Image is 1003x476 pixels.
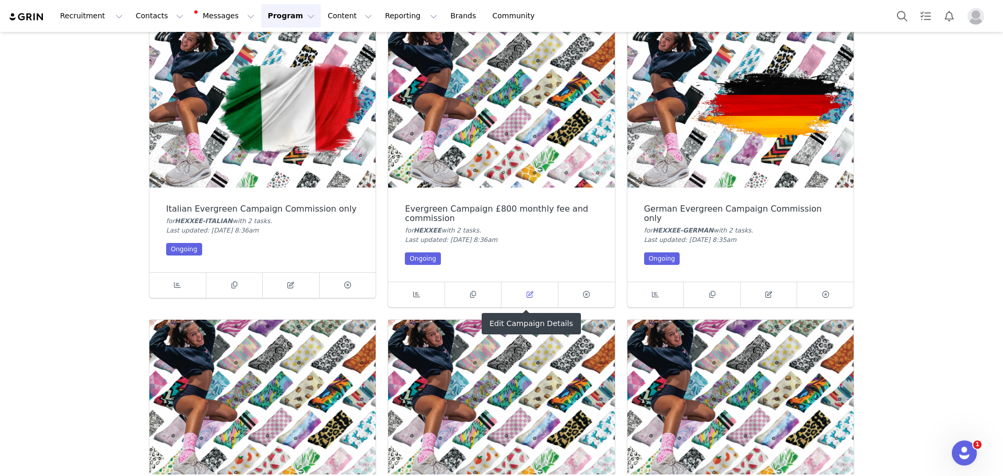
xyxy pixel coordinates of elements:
div: Last updated: [DATE] 8:36am [405,235,598,245]
span: 1 [973,440,982,449]
img: grin logo [8,12,45,22]
button: Profile [961,8,995,25]
iframe: Intercom live chat [952,440,977,466]
span: s [476,227,479,234]
div: German Evergreen Campaign Commission only [644,204,837,223]
button: Notifications [938,4,961,28]
a: Community [486,4,546,28]
div: for with 2 task . [405,226,598,235]
button: Recruitment [54,4,129,28]
span: HEXXEE [414,227,441,234]
div: Italian Evergreen Campaign Commission only [166,204,359,214]
button: Search [891,4,914,28]
span: s [267,217,270,225]
img: Italian Evergreen Campaign Commission only [149,18,376,188]
button: Content [321,4,378,28]
span: HEXXEE-ITALIAN [175,217,233,225]
button: Messages [190,4,261,28]
div: Ongoing [405,252,441,265]
img: placeholder-profile.jpg [967,8,984,25]
a: Brands [444,4,485,28]
a: Tasks [914,4,937,28]
span: s [748,227,751,234]
div: for with 2 task . [644,226,837,235]
img: Evergreen Campaign £800 monthly fee and commission [388,18,614,188]
button: Contacts [130,4,190,28]
button: Program [261,4,321,28]
div: Edit Campaign Details [482,313,581,334]
div: Ongoing [166,243,202,256]
div: Evergreen Campaign £800 monthly fee and commission [405,204,598,223]
div: Ongoing [644,252,680,265]
div: for with 2 task . [166,216,359,226]
span: HEXXEE-GERMAN [652,227,714,234]
div: Last updated: [DATE] 8:36am [166,226,359,235]
button: Reporting [379,4,444,28]
img: German Evergreen Campaign Commission only [627,18,854,188]
div: Last updated: [DATE] 8:35am [644,235,837,245]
